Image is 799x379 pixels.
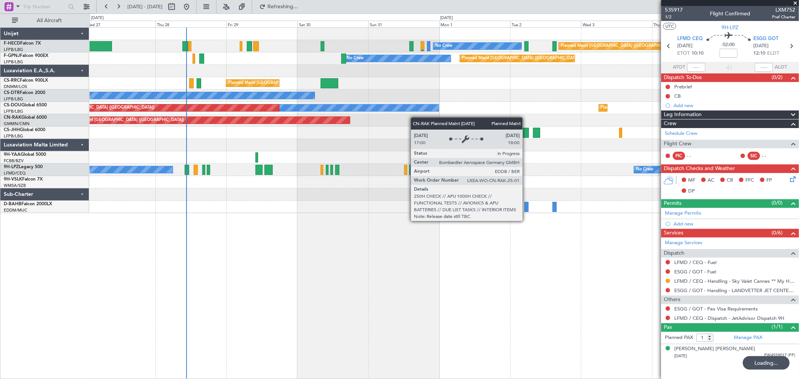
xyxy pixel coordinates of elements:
a: LFPB/LBG [4,96,23,102]
a: GMMN/CMN [4,121,30,127]
span: LXM752 [772,6,795,14]
button: Refreshing... [256,1,301,13]
a: Manage Permits [665,210,701,217]
span: 9H-LPZ [722,24,739,31]
a: DNMM/LOS [4,84,27,90]
a: EDDM/MUC [4,207,27,213]
div: Prebrief [674,84,692,90]
a: CS-DOUGlobal 6500 [4,103,47,107]
a: LFMD / CEQ - Handling - Sky Valet Cannes ** My Handling**LFMD / CEQ [674,278,795,284]
span: ATOT [673,64,685,71]
span: CS-DOU [4,103,21,107]
span: [DATE] [674,353,687,359]
span: CS-JHH [4,128,20,132]
span: Permits [664,199,681,208]
span: CN-RAK [4,115,21,120]
div: Wed 3 [581,21,652,27]
a: LFMD / CEQ - Dispatch - JetAdvisor Dispatch 9H [674,315,784,321]
div: PIC [673,152,685,160]
a: WMSA/SZB [4,183,26,188]
span: [DATE] - [DATE] [127,3,163,10]
a: LFMD / CEQ - Fuel [674,259,717,266]
div: Planned Maint [GEOGRAPHIC_DATA] ([GEOGRAPHIC_DATA]) [228,78,346,89]
div: Planned Maint [GEOGRAPHIC_DATA] ([GEOGRAPHIC_DATA]) [36,102,154,113]
a: D-BAHBFalcon 2000LX [4,202,52,206]
div: Loading... [743,356,790,370]
span: [DATE] [678,42,693,50]
span: ESGG GOT [753,35,778,43]
a: LFPB/LBG [4,59,23,65]
div: Mon 1 [439,21,510,27]
span: Dispatch Checks and Weather [664,164,735,173]
a: Manage PAX [734,334,762,342]
span: Pref Charter [772,14,795,20]
span: ETOT [678,50,690,57]
span: DP [688,188,695,195]
span: FFC [745,177,754,184]
div: Fri 29 [226,21,297,27]
span: 9H-LPZ [4,165,19,169]
div: CB [674,93,681,99]
span: (0/2) [772,73,783,81]
input: Trip Number [23,1,66,12]
span: LFMD CEQ [678,35,703,43]
a: CS-DTRFalcon 2000 [4,91,45,95]
span: Services [664,229,683,237]
span: 9H-VSLK [4,177,22,182]
div: Planned Maint [GEOGRAPHIC_DATA] ([GEOGRAPHIC_DATA]) [601,102,719,113]
button: All Aircraft [8,15,81,27]
span: Flight Crew [664,140,691,148]
span: CS-DTR [4,91,20,95]
div: Sat 30 [297,21,368,27]
a: CN-RAKGlobal 6000 [4,115,47,120]
div: No Crew [435,40,453,52]
span: AC [708,177,714,184]
span: Refreshing... [267,4,299,9]
div: [DATE] [441,15,453,21]
div: Planned Maint [GEOGRAPHIC_DATA] ([GEOGRAPHIC_DATA]) [66,115,184,126]
div: [PERSON_NAME] [PERSON_NAME] [674,345,755,353]
div: Wed 27 [85,21,155,27]
a: F-HECDFalcon 7X [4,41,41,46]
a: ESGG / GOT - Handling - LANDVETTER JET CENTER ESGG/GOT [674,287,795,294]
span: 1/2 [665,14,683,20]
span: (0/6) [772,229,783,237]
span: (1/1) [772,323,783,331]
div: Flight Confirmed [710,10,750,18]
div: [DATE] [91,15,104,21]
span: (0/0) [772,199,783,207]
a: LFPB/LBG [4,133,23,139]
span: D-BAHB [4,202,21,206]
a: Manage Services [665,239,702,247]
a: 9H-VSLKFalcon 7X [4,177,43,182]
span: [DATE] [753,42,769,50]
a: 9H-YAAGlobal 5000 [4,152,46,157]
label: Planned PAX [665,334,693,342]
div: Planned Maint [GEOGRAPHIC_DATA] ([GEOGRAPHIC_DATA]) [561,40,679,52]
span: Others [664,295,680,304]
span: Pax [664,323,672,332]
div: No Crew [636,164,653,175]
span: All Aircraft [19,18,79,23]
div: Thu 28 [155,21,226,27]
button: UTC [663,23,676,30]
div: - - [762,152,779,159]
span: CR [727,177,733,184]
span: F-GPNJ [4,54,20,58]
span: Dispatch To-Dos [664,73,702,82]
span: FP [766,177,772,184]
a: Schedule Crew [665,130,697,137]
span: MF [688,177,695,184]
div: - - [687,152,704,159]
div: Tue 2 [510,21,581,27]
a: CS-JHHGlobal 6000 [4,128,45,132]
a: ESGG / GOT - Fuel [674,269,716,275]
a: ESGG / GOT - Pax Visa Requirements [674,306,758,312]
div: SIC [748,152,760,160]
a: LFPB/LBG [4,47,23,52]
span: Dispatch [664,249,684,258]
a: 9H-LPZLegacy 500 [4,165,43,169]
span: 535917 [665,6,683,14]
a: LFMD/CEQ [4,170,25,176]
span: 02:00 [723,41,735,49]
